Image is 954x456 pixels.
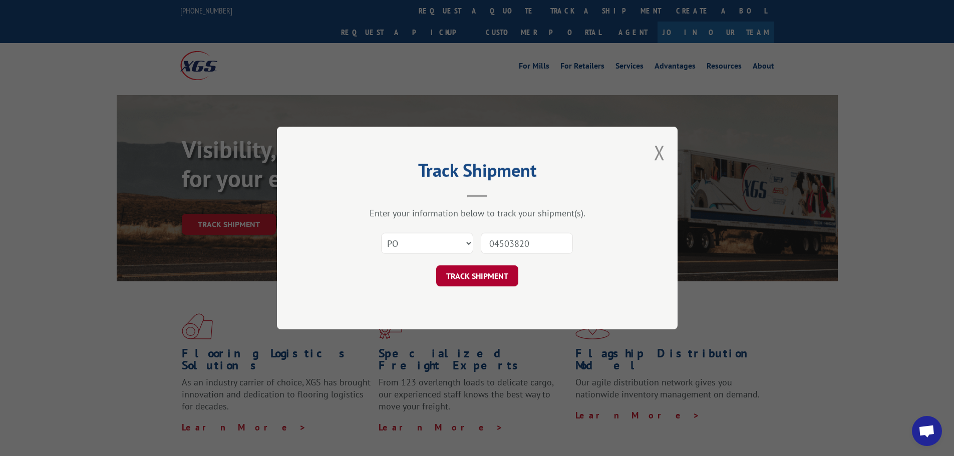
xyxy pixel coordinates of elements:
a: Open chat [912,416,942,446]
button: TRACK SHIPMENT [436,265,518,286]
button: Close modal [654,139,665,166]
input: Number(s) [481,233,573,254]
h2: Track Shipment [327,163,627,182]
div: Enter your information below to track your shipment(s). [327,207,627,219]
